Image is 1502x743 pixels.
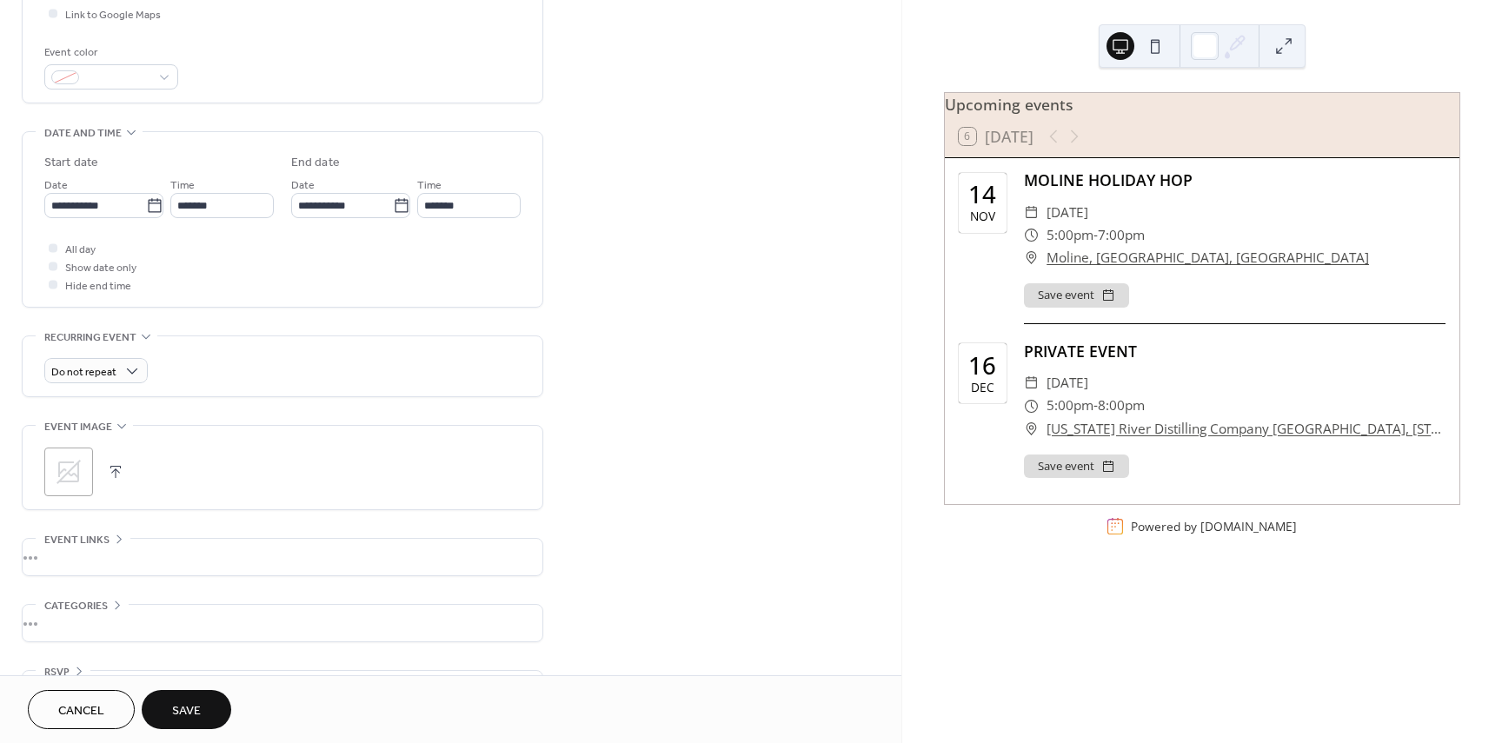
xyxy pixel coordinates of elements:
[23,605,542,641] div: •••
[1131,518,1297,534] div: Powered by
[44,43,175,62] div: Event color
[65,241,96,259] span: All day
[58,702,104,720] span: Cancel
[44,531,110,549] span: Event links
[44,448,93,496] div: ;
[23,539,542,575] div: •••
[1093,395,1098,417] span: -
[1024,395,1040,417] div: ​
[65,259,136,277] span: Show date only
[44,597,108,615] span: Categories
[44,124,122,143] span: Date and time
[1047,372,1088,395] span: [DATE]
[1024,283,1129,308] button: Save event
[945,93,1459,116] div: Upcoming events
[44,663,70,681] span: RSVP
[1024,340,1446,362] div: PRIVATE EVENT
[1047,418,1446,441] a: [US_STATE] River Distilling Company [GEOGRAPHIC_DATA], [STREET_ADDRESS][PERSON_NAME][PERSON_NAME]
[172,702,201,720] span: Save
[1047,202,1088,224] span: [DATE]
[968,354,996,378] div: 16
[44,176,68,195] span: Date
[170,176,195,195] span: Time
[28,690,135,729] button: Cancel
[44,328,136,347] span: Recurring event
[23,671,542,707] div: •••
[1024,372,1040,395] div: ​
[1047,224,1093,247] span: 5:00pm
[1024,202,1040,224] div: ​
[1200,518,1297,534] a: [DOMAIN_NAME]
[291,154,340,172] div: End date
[1098,395,1145,417] span: 8:00pm
[968,182,996,207] div: 14
[1098,224,1145,247] span: 7:00pm
[51,362,116,382] span: Do not repeat
[1047,247,1369,269] a: Moline, [GEOGRAPHIC_DATA], [GEOGRAPHIC_DATA]
[65,6,161,24] span: Link to Google Maps
[1024,247,1040,269] div: ​
[1024,169,1446,191] div: MOLINE HOLIDAY HOP
[65,277,131,295] span: Hide end time
[1047,395,1093,417] span: 5:00pm
[1093,224,1098,247] span: -
[971,381,994,394] div: Dec
[142,690,231,729] button: Save
[44,154,98,172] div: Start date
[1024,418,1040,441] div: ​
[417,176,442,195] span: Time
[1024,454,1129,479] button: Save event
[291,176,315,195] span: Date
[1024,224,1040,247] div: ​
[44,418,112,436] span: Event image
[970,210,995,222] div: Nov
